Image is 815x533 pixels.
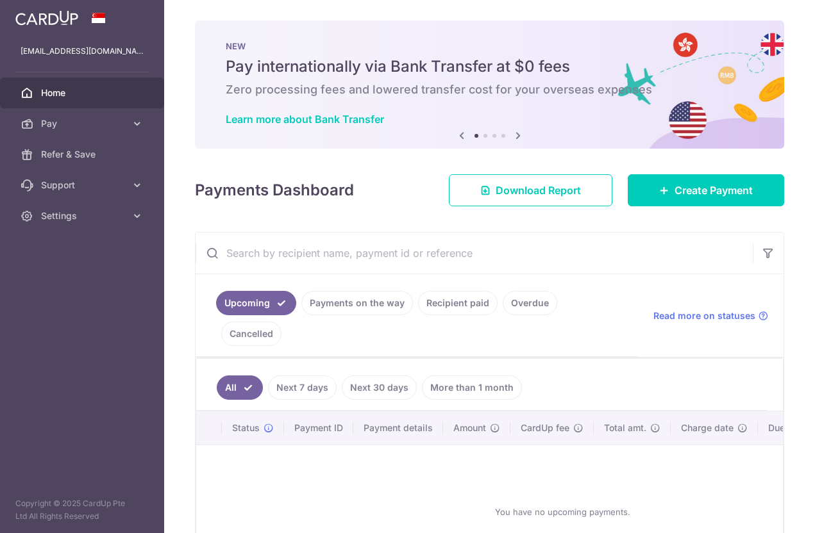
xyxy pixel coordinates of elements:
[216,291,296,315] a: Upcoming
[226,41,753,51] p: NEW
[21,45,144,58] p: [EMAIL_ADDRESS][DOMAIN_NAME]
[353,411,443,445] th: Payment details
[496,183,581,198] span: Download Report
[681,422,734,434] span: Charge date
[418,291,498,315] a: Recipient paid
[284,411,353,445] th: Payment ID
[422,375,522,400] a: More than 1 month
[503,291,557,315] a: Overdue
[196,233,753,274] input: Search by recipient name, payment id or reference
[301,291,413,315] a: Payments on the way
[521,422,569,434] span: CardUp fee
[675,183,753,198] span: Create Payment
[217,375,263,400] a: All
[15,10,78,26] img: CardUp
[768,422,807,434] span: Due date
[232,422,260,434] span: Status
[628,174,784,206] a: Create Payment
[449,174,612,206] a: Download Report
[226,113,384,126] a: Learn more about Bank Transfer
[41,148,126,161] span: Refer & Save
[268,375,337,400] a: Next 7 days
[342,375,417,400] a: Next 30 days
[653,309,768,322] a: Read more on statuses
[221,322,281,346] a: Cancelled
[41,86,126,99] span: Home
[41,179,126,192] span: Support
[604,422,646,434] span: Total amt.
[195,179,354,202] h4: Payments Dashboard
[226,82,753,97] h6: Zero processing fees and lowered transfer cost for your overseas expenses
[653,309,755,322] span: Read more on statuses
[41,117,126,130] span: Pay
[195,20,784,149] img: Bank transfer banner
[226,56,753,77] h5: Pay internationally via Bank Transfer at $0 fees
[453,422,486,434] span: Amount
[41,209,126,222] span: Settings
